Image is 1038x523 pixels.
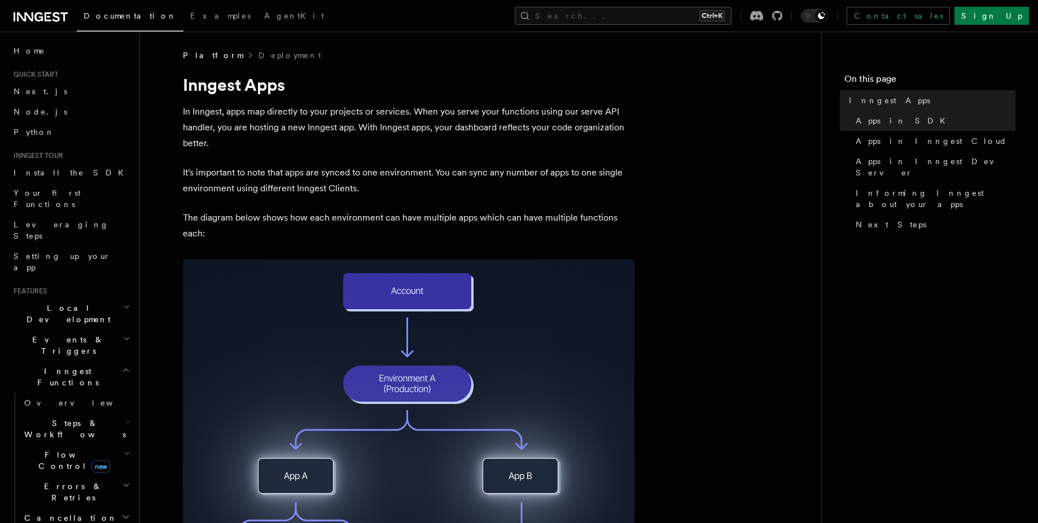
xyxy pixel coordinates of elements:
[20,393,133,413] a: Overview
[14,128,55,137] span: Python
[91,460,110,473] span: new
[9,334,123,357] span: Events & Triggers
[9,287,47,296] span: Features
[851,183,1015,214] a: Informing Inngest about your apps
[851,131,1015,151] a: Apps in Inngest Cloud
[9,102,133,122] a: Node.js
[856,219,926,230] span: Next Steps
[190,11,251,20] span: Examples
[844,72,1015,90] h4: On this page
[851,151,1015,183] a: Apps in Inngest Dev Server
[84,11,177,20] span: Documentation
[24,398,141,407] span: Overview
[954,7,1029,25] a: Sign Up
[20,476,133,508] button: Errors & Retries
[856,115,952,126] span: Apps in SDK
[9,298,133,329] button: Local Development
[183,3,257,30] a: Examples
[851,111,1015,131] a: Apps in SDK
[183,104,634,151] p: In Inngest, apps map directly to your projects or services. When you serve your functions using o...
[14,188,81,209] span: Your first Functions
[264,11,324,20] span: AgentKit
[257,3,331,30] a: AgentKit
[9,302,123,325] span: Local Development
[9,162,133,183] a: Install the SDK
[183,165,634,196] p: It's important to note that apps are synced to one environment. You can sync any number of apps t...
[515,7,732,25] button: Search...Ctrl+K
[259,50,321,61] a: Deployment
[183,50,243,61] span: Platform
[14,220,109,240] span: Leveraging Steps
[9,183,133,214] a: Your first Functions
[14,168,130,177] span: Install the SDK
[77,3,183,32] a: Documentation
[9,329,133,361] button: Events & Triggers
[20,449,124,472] span: Flow Control
[844,90,1015,111] a: Inngest Apps
[9,214,133,246] a: Leveraging Steps
[9,151,63,160] span: Inngest tour
[849,95,930,106] span: Inngest Apps
[14,107,67,116] span: Node.js
[9,361,133,393] button: Inngest Functions
[856,156,1015,178] span: Apps in Inngest Dev Server
[20,481,122,503] span: Errors & Retries
[856,135,1007,147] span: Apps in Inngest Cloud
[183,210,634,241] p: The diagram below shows how each environment can have multiple apps which can have multiple funct...
[9,70,58,79] span: Quick start
[851,214,1015,235] a: Next Steps
[9,41,133,61] a: Home
[14,87,67,96] span: Next.js
[699,10,725,21] kbd: Ctrl+K
[20,417,126,440] span: Steps & Workflows
[14,252,111,272] span: Setting up your app
[20,445,133,476] button: Flow Controlnew
[801,9,828,23] button: Toggle dark mode
[9,246,133,278] a: Setting up your app
[9,122,133,142] a: Python
[847,7,950,25] a: Contact sales
[9,81,133,102] a: Next.js
[14,45,45,56] span: Home
[183,74,634,95] h1: Inngest Apps
[9,366,122,388] span: Inngest Functions
[856,187,1015,210] span: Informing Inngest about your apps
[20,413,133,445] button: Steps & Workflows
